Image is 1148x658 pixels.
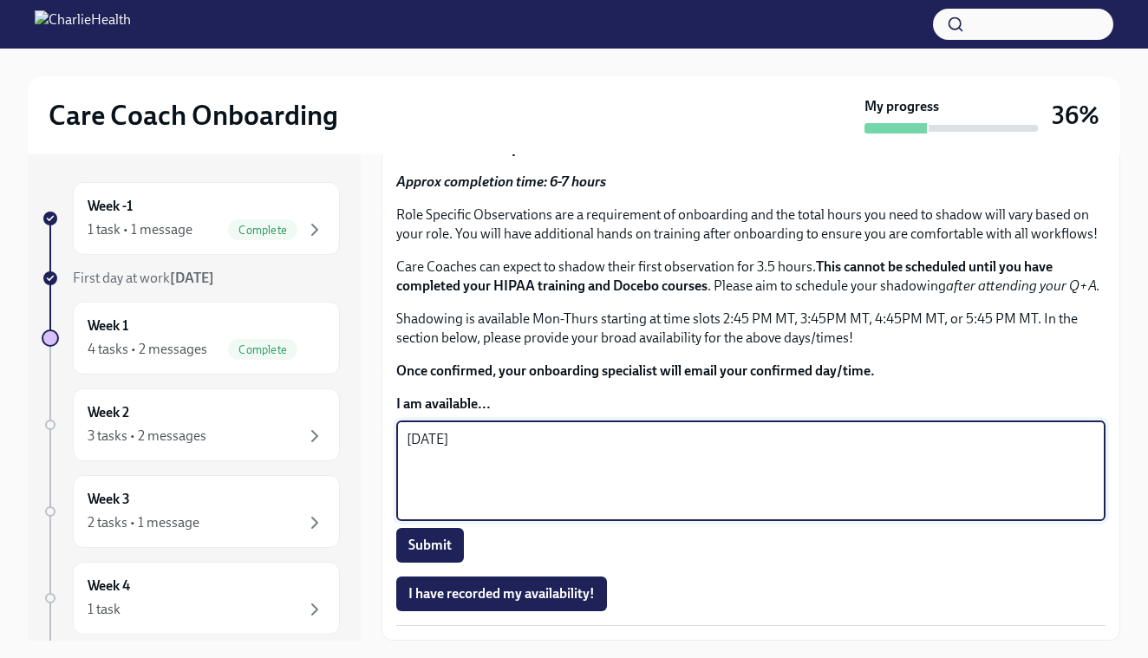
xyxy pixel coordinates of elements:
[42,302,340,375] a: Week 14 tasks • 2 messagesComplete
[42,562,340,635] a: Week 41 task
[396,362,875,379] strong: Once confirmed, your onboarding specialist will email your confirmed day/time.
[88,220,192,239] div: 1 task • 1 message
[408,585,595,603] span: I have recorded my availability!
[396,257,1106,296] p: Care Coaches can expect to shadow their first observation for 3.5 hours. . Please aim to schedule...
[396,205,1106,244] p: Role Specific Observations are a requirement of onboarding and the total hours you need to shadow...
[88,403,129,422] h6: Week 2
[35,10,131,38] img: CharlieHealth
[396,528,464,563] button: Submit
[88,197,133,216] h6: Week -1
[1052,100,1099,131] h3: 36%
[42,269,340,288] a: First day at work[DATE]
[88,427,206,446] div: 3 tasks • 2 messages
[88,316,128,336] h6: Week 1
[228,224,297,237] span: Complete
[88,513,199,532] div: 2 tasks • 1 message
[42,388,340,461] a: Week 23 tasks • 2 messages
[49,98,338,133] h2: Care Coach Onboarding
[946,277,1100,294] em: after attending your Q+A.
[408,537,452,554] span: Submit
[407,429,1095,512] textarea: [DATE]
[73,270,214,286] span: First day at work
[88,490,130,509] h6: Week 3
[396,577,607,611] button: I have recorded my availability!
[88,340,207,359] div: 4 tasks • 2 messages
[88,577,130,596] h6: Week 4
[864,97,939,116] strong: My progress
[396,394,1106,414] label: I am available...
[228,343,297,356] span: Complete
[88,600,121,619] div: 1 task
[396,173,606,190] strong: Approx completion time: 6-7 hours
[170,270,214,286] strong: [DATE]
[396,309,1106,348] p: Shadowing is available Mon-Thurs starting at time slots 2:45 PM MT, 3:45PM MT, 4:45PM MT, or 5:45...
[42,182,340,255] a: Week -11 task • 1 messageComplete
[42,475,340,548] a: Week 32 tasks • 1 message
